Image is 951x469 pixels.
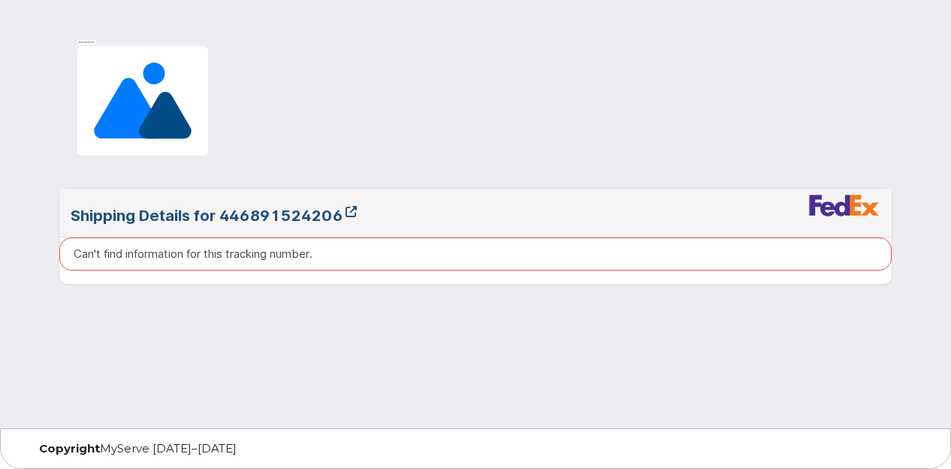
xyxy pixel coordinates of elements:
div: MyServe [DATE]–[DATE] [28,443,326,455]
img: Image placeholder [71,39,215,162]
p: Can't find information for this tracking number. [74,246,312,262]
a: Shipping Details for 446891524206 [71,207,357,225]
strong: Copyright [39,441,100,455]
img: fedex-bc01427081be8802e1fb5a1adb1132915e58a0589d7a9405a0dcbe1127be6add.png [808,194,880,216]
